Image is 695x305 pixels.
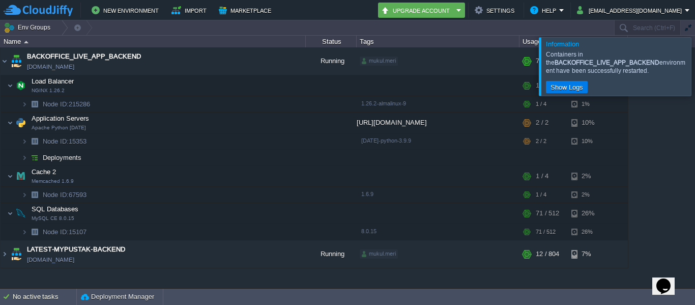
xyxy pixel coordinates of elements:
[21,187,27,203] img: AMDAwAAAACH5BAEAAAAALAAAAAABAAEAAAICRAEAOw==
[520,36,627,47] div: Usage
[31,115,91,122] a: Application ServersApache Python [DATE]
[536,203,559,224] div: 71 / 512
[7,166,13,186] img: AMDAwAAAACH5BAEAAAAALAAAAAABAAEAAAICRAEAOw==
[31,205,80,213] a: SQL DatabasesMySQL CE 8.0.15
[43,137,69,145] span: Node ID:
[547,82,586,92] button: Show Logs
[536,187,546,203] div: 1 / 4
[360,249,398,259] div: mukul.meri
[577,4,685,16] button: [EMAIL_ADDRESS][DOMAIN_NAME]
[31,77,75,86] span: Load Balancer
[571,113,604,133] div: 10%
[32,215,74,221] span: MySQL CE 8.0.15
[31,205,80,213] span: SQL Databases
[571,187,604,203] div: 2%
[21,96,27,112] img: AMDAwAAAACH5BAEAAAAALAAAAAABAAEAAAICRAEAOw==
[27,133,42,149] img: AMDAwAAAACH5BAEAAAAALAAAAAABAAEAAAICRAEAOw==
[306,240,357,268] div: Running
[7,113,13,133] img: AMDAwAAAACH5BAEAAAAALAAAAAABAAEAAAICRAEAOw==
[92,4,162,16] button: New Environment
[42,228,88,236] span: 15107
[27,244,125,255] a: LATEST-MYPUSTAK-BACKEND
[1,240,9,268] img: AMDAwAAAACH5BAEAAAAALAAAAAABAAEAAAICRAEAOw==
[32,178,74,184] span: Memcached 1.6.9
[14,113,28,133] img: AMDAwAAAACH5BAEAAAAALAAAAAABAAEAAAICRAEAOw==
[652,264,685,295] iframe: chat widget
[14,75,28,96] img: AMDAwAAAACH5BAEAAAAALAAAAAABAAEAAAICRAEAOw==
[4,20,54,35] button: Env Groups
[357,113,519,133] div: [URL][DOMAIN_NAME]
[571,240,604,268] div: 7%
[381,4,453,16] button: Upgrade Account
[1,47,9,75] img: AMDAwAAAACH5BAEAAAAALAAAAAABAAEAAAICRAEAOw==
[42,228,88,236] a: Node ID:15107
[27,62,74,72] a: [DOMAIN_NAME]
[306,36,356,47] div: Status
[361,228,377,234] span: 8.0.15
[31,114,91,123] span: Application Servers
[42,100,92,108] span: 215286
[42,137,88,146] a: Node ID:15353
[536,96,546,112] div: 1 / 4
[21,133,27,149] img: AMDAwAAAACH5BAEAAAAALAAAAAABAAEAAAICRAEAOw==
[536,133,546,149] div: 2 / 2
[27,187,42,203] img: AMDAwAAAACH5BAEAAAAALAAAAAABAAEAAAICRAEAOw==
[571,224,604,240] div: 26%
[31,77,75,85] a: Load BalancerNGINX 1.26.2
[9,240,23,268] img: AMDAwAAAACH5BAEAAAAALAAAAAABAAEAAAICRAEAOw==
[43,100,69,108] span: Node ID:
[571,96,604,112] div: 1%
[1,36,305,47] div: Name
[306,47,357,75] div: Running
[42,100,92,108] a: Node ID:215286
[32,125,86,131] span: Apache Python [DATE]
[27,224,42,240] img: AMDAwAAAACH5BAEAAAAALAAAAAABAAEAAAICRAEAOw==
[571,133,604,149] div: 10%
[357,36,519,47] div: Tags
[171,4,210,16] button: Import
[9,47,23,75] img: AMDAwAAAACH5BAEAAAAALAAAAAABAAEAAAICRAEAOw==
[42,190,88,199] a: Node ID:67593
[13,289,76,305] div: No active tasks
[27,150,42,165] img: AMDAwAAAACH5BAEAAAAALAAAAAABAAEAAAICRAEAOw==
[361,137,411,144] span: [DATE]-python-3.9.9
[536,224,556,240] div: 71 / 512
[7,203,13,224] img: AMDAwAAAACH5BAEAAAAALAAAAAABAAEAAAICRAEAOw==
[24,41,28,43] img: AMDAwAAAACH5BAEAAAAALAAAAAABAAEAAAICRAEAOw==
[42,137,88,146] span: 15353
[571,166,604,186] div: 2%
[27,51,141,62] a: BACKOFFICE_LIVE_APP_BACKEND
[27,96,42,112] img: AMDAwAAAACH5BAEAAAAALAAAAAABAAEAAAICRAEAOw==
[555,59,659,66] b: BACKOFFICE_LIVE_APP_BACKEND
[7,75,13,96] img: AMDAwAAAACH5BAEAAAAALAAAAAABAAEAAAICRAEAOw==
[536,166,548,186] div: 1 / 4
[21,150,27,165] img: AMDAwAAAACH5BAEAAAAALAAAAAABAAEAAAICRAEAOw==
[536,113,548,133] div: 2 / 2
[546,40,579,48] span: Information
[31,168,57,176] a: Cache 2Memcached 1.6.9
[32,88,65,94] span: NGINX 1.26.2
[81,292,154,302] button: Deployment Manager
[43,191,69,199] span: Node ID:
[42,153,83,162] a: Deployments
[219,4,274,16] button: Marketplace
[21,224,27,240] img: AMDAwAAAACH5BAEAAAAALAAAAAABAAEAAAICRAEAOw==
[530,4,559,16] button: Help
[14,166,28,186] img: AMDAwAAAACH5BAEAAAAALAAAAAABAAEAAAICRAEAOw==
[536,47,559,75] div: 75 / 522
[571,203,604,224] div: 26%
[31,168,57,176] span: Cache 2
[536,240,559,268] div: 12 / 804
[546,50,688,75] div: Containers in the environment have been successfully restarted.
[360,57,398,66] div: mukul.meri
[43,228,69,236] span: Node ID:
[361,191,373,197] span: 1.6.9
[536,75,548,96] div: 1 / 4
[42,190,88,199] span: 67593
[14,203,28,224] img: AMDAwAAAACH5BAEAAAAALAAAAAABAAEAAAICRAEAOw==
[27,255,74,265] a: [DOMAIN_NAME]
[475,4,517,16] button: Settings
